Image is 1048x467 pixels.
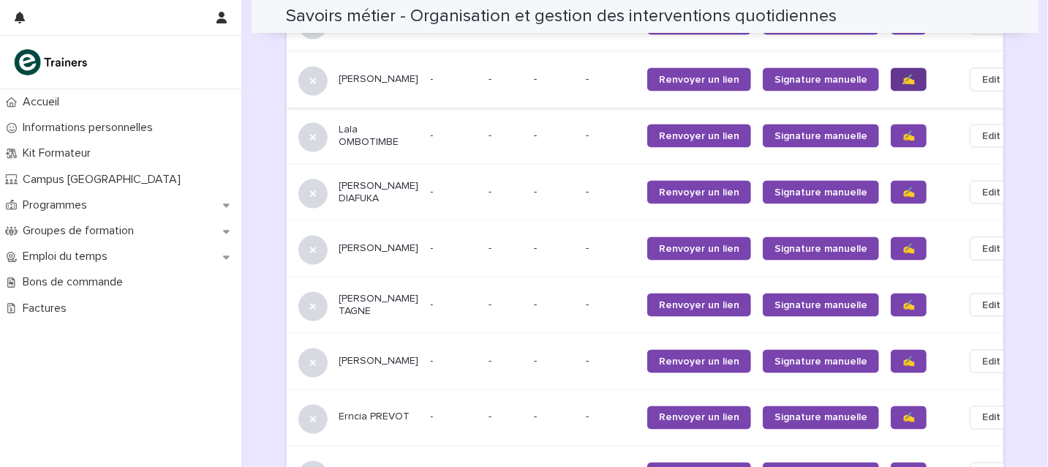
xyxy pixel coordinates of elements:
span: ✍️ [902,75,915,85]
button: Edit [970,181,1013,204]
button: Edit [970,350,1013,373]
a: Signature manuelle [763,294,879,317]
a: Signature manuelle [763,181,879,204]
p: - [489,408,494,424]
p: - [431,411,477,424]
p: - [431,73,477,86]
a: Signature manuelle [763,68,879,91]
span: Renvoyer un lien [659,244,739,254]
a: ✍️ [891,237,927,261]
p: - [534,411,574,424]
span: Signature manuelle [774,300,867,310]
a: Signature manuelle [763,406,879,430]
a: ✍️ [891,124,927,148]
a: ✍️ [891,294,927,317]
a: ✍️ [891,68,927,91]
a: ✍️ [891,350,927,373]
tr: [PERSON_NAME] TAGNE--- --Renvoyer un lienSignature manuelle✍️Edit [287,277,1037,333]
a: ✍️ [891,181,927,204]
p: [PERSON_NAME] TAGNE [339,293,419,318]
tr: [PERSON_NAME]--- --Renvoyer un lienSignature manuelle✍️Edit [287,51,1037,108]
p: - [534,186,574,198]
a: Signature manuelle [763,237,879,261]
span: ✍️ [902,413,915,423]
p: Campus [GEOGRAPHIC_DATA] [17,173,192,187]
p: - [431,355,477,367]
span: Signature manuelle [774,413,867,423]
button: Edit [970,406,1013,430]
span: Renvoyer un lien [659,187,739,198]
a: Renvoyer un lien [647,181,751,204]
a: Renvoyer un lien [647,406,751,430]
span: Edit [982,354,1000,369]
p: - [489,352,494,367]
p: - [586,242,636,255]
p: - [534,73,574,86]
tr: [PERSON_NAME]--- --Renvoyer un lienSignature manuelle✍️Edit [287,333,1037,389]
p: - [534,242,574,255]
p: Programmes [17,198,99,212]
p: - [431,186,477,198]
h2: Savoirs métier - Organisation et gestion des interventions quotidiennes [287,6,837,27]
span: Edit [982,298,1000,313]
p: - [489,127,494,142]
span: Edit [982,242,1000,256]
p: Accueil [17,95,71,109]
button: Edit [970,68,1013,91]
p: [PERSON_NAME] DIAFUKA [339,180,419,205]
span: Signature manuelle [774,75,867,85]
p: - [586,411,636,424]
p: Bons de commande [17,275,135,289]
p: - [534,299,574,311]
span: Signature manuelle [774,131,867,141]
p: Lala OMBOTIMBE [339,124,419,149]
p: - [586,73,636,86]
a: Renvoyer un lien [647,124,751,148]
button: Edit [970,237,1013,261]
p: Groupes de formation [17,224,146,238]
span: ✍️ [902,356,915,367]
p: [PERSON_NAME] [339,73,419,86]
tr: [PERSON_NAME] DIAFUKA--- --Renvoyer un lienSignature manuelle✍️Edit [287,164,1037,220]
span: Renvoyer un lien [659,356,739,367]
a: Renvoyer un lien [647,350,751,373]
a: Signature manuelle [763,124,879,148]
a: Renvoyer un lien [647,237,751,261]
a: Signature manuelle [763,350,879,373]
span: ✍️ [902,300,915,310]
p: - [431,299,477,311]
button: Edit [970,294,1013,317]
p: - [489,70,494,86]
span: Signature manuelle [774,244,867,254]
p: - [534,355,574,367]
p: Erncia PREVOT [339,411,419,424]
p: - [586,299,636,311]
a: Renvoyer un lien [647,68,751,91]
p: - [431,242,477,255]
span: Renvoyer un lien [659,75,739,85]
span: Renvoyer un lien [659,131,739,141]
p: Emploi du temps [17,250,119,264]
p: Informations personnelles [17,121,165,135]
p: - [586,355,636,367]
span: Signature manuelle [774,356,867,367]
tr: Erncia PREVOT--- --Renvoyer un lienSignature manuelle✍️Edit [287,389,1037,446]
p: - [489,183,494,198]
span: Renvoyer un lien [659,300,739,310]
p: - [431,130,477,142]
img: K0CqGN7SDeD6s4JG8KQk [12,48,92,77]
span: Edit [982,185,1000,200]
button: Edit [970,124,1013,148]
p: - [534,130,574,142]
p: - [586,186,636,198]
a: Renvoyer un lien [647,294,751,317]
span: Renvoyer un lien [659,413,739,423]
span: ✍️ [902,187,915,198]
span: Edit [982,411,1000,425]
p: [PERSON_NAME] [339,242,419,255]
span: ✍️ [902,244,915,254]
span: Signature manuelle [774,187,867,198]
tr: Lala OMBOTIMBE--- --Renvoyer un lienSignature manuelle✍️Edit [287,108,1037,164]
a: ✍️ [891,406,927,430]
p: - [489,239,494,255]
